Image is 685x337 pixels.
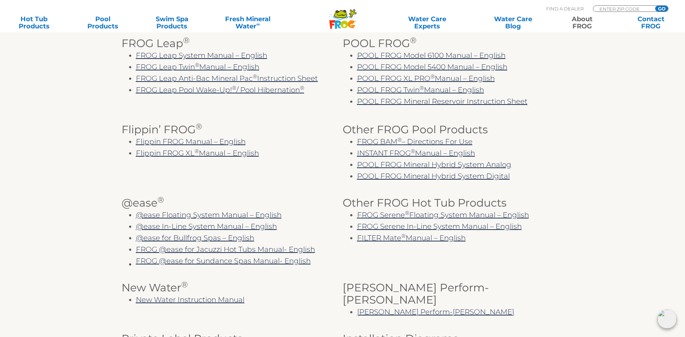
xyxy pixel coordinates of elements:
sup: ® [195,148,199,154]
a: AboutFROG [555,15,609,30]
a: INSTANT FROG®Manual – English [357,149,475,157]
sup: ∞ [256,21,260,27]
a: FROG Leap System Manual – English [136,51,267,60]
a: POOL FROG Mineral Hybrid System Digital [357,172,510,180]
sup: ® [411,148,415,154]
a: FROG Serene In-Line System Manual – English [357,222,522,231]
sup: ® [253,73,257,80]
a: Flippin FROG Manual – English [136,137,246,146]
a: POOL FROGMineral Reservoir Instruction Sheet [357,97,528,106]
a: Water CareExperts [384,15,471,30]
a: Swim SpaProducts [145,15,199,30]
a: POOL FROG Model 6100 Manual – English [357,51,506,60]
a: FROG Leap Twin®Manual – English [136,63,259,71]
sup: ® [157,195,164,205]
a: Fresh MineralWater∞ [214,15,281,30]
h3: Other FROG Pool Products [343,124,564,136]
h3: POOL FROG [343,37,564,50]
sup: ® [410,35,416,45]
h3: Other FROG Hot Tub Products [343,197,564,209]
a: FROG Leap Anti-Bac Mineral Pac®Instruction Sheet [136,74,318,83]
a: [PERSON_NAME] Perform-[PERSON_NAME] [357,308,514,316]
a: ContactFROG [624,15,678,30]
a: FROG @ease for Jacuzzi Hot Tubs Manual- English [136,245,315,254]
sup: ® [430,73,435,80]
a: FROG Leap Pool Wake-Up!®/ Pool Hibernation® [136,86,304,94]
h3: @ease [122,197,343,209]
sup: ® [195,61,199,68]
a: New Water Instruction Manual [136,295,245,304]
a: Flippin FROG XL®Manual – English [136,149,259,157]
a: FROG @ease for Sundance Spas Manual- English [136,257,311,265]
a: Manual – English [406,234,466,242]
a: POOL FROG Mineral Hybrid System Analog [357,160,511,169]
a: ® [401,234,406,242]
img: openIcon [658,310,676,328]
sup: ® [300,84,304,91]
sup: ® [183,35,189,45]
h3: [PERSON_NAME] Perform-[PERSON_NAME] [343,282,564,306]
h3: New Water [122,282,343,294]
sup: ® [196,121,202,131]
a: @ease for Bullfrog Spas – English [136,234,254,242]
a: FILTER Mate [357,234,401,242]
a: POOL FROG Twin®Manual – English [357,86,484,94]
sup: ® [181,280,188,290]
a: FROG BAM®– Directions For Use [357,137,472,146]
a: @ease Floating System Manual – English [136,211,282,219]
a: Hot TubProducts [7,15,61,30]
sup: ® [232,84,236,91]
input: Zip Code Form [599,6,647,12]
sup: ® [420,84,424,91]
h3: FROG Leap [122,37,343,50]
p: Find A Dealer [546,5,584,12]
a: @ease In-Line System Manual – English [136,222,277,231]
a: POOL FROG Model 5400 Manual – English [357,63,507,71]
a: Water CareBlog [486,15,540,30]
a: FROG Serene®Floating System Manual – English [357,211,529,219]
sup: ® [405,209,409,216]
input: GO [655,6,668,11]
h3: Flippin’ FROG [122,124,343,136]
a: POOL FROG XL PRO®Manual – English [357,74,495,83]
sup: ® [401,232,406,239]
a: PoolProducts [76,15,130,30]
sup: ® [397,136,402,143]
